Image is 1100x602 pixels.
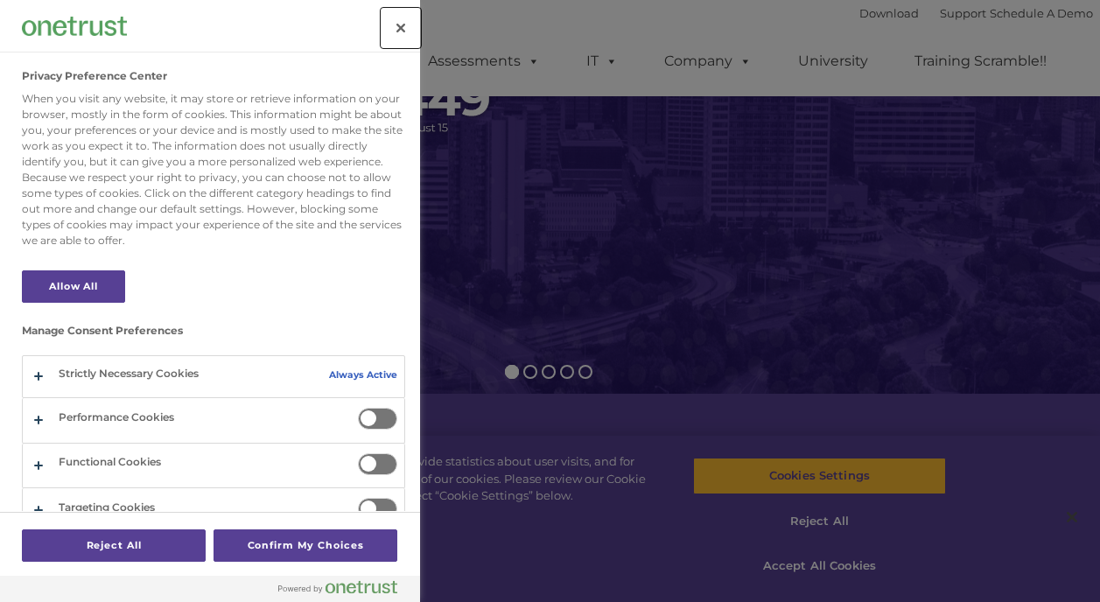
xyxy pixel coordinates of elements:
div: When you visit any website, it may store or retrieve information on your browser, mostly in the f... [22,91,405,248]
button: Close [382,9,420,47]
h2: Privacy Preference Center [22,70,167,82]
img: Company Logo [22,17,127,35]
button: Confirm My Choices [214,529,397,562]
img: Powered by OneTrust Opens in a new Tab [278,580,397,594]
div: Company Logo [22,9,127,44]
button: Allow All [22,270,125,303]
a: Powered by OneTrust Opens in a new Tab [278,580,411,602]
h3: Manage Consent Preferences [22,325,405,346]
button: Reject All [22,529,206,562]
